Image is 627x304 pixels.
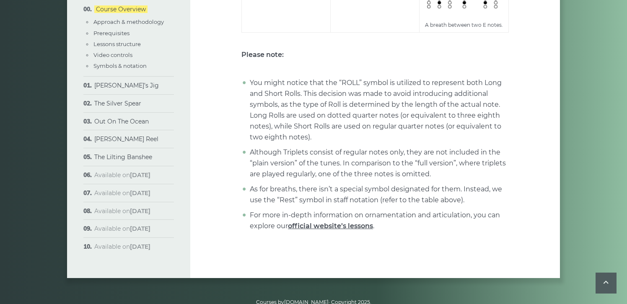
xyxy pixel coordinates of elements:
[130,207,150,215] strong: [DATE]
[93,30,130,36] a: Prerequisites
[93,41,141,47] a: Lessons structure
[94,100,141,107] a: The Silver Spear
[248,184,509,206] li: As for breaths, there isn’t a special symbol designated for them. Instead, we use the “Rest” symb...
[94,243,150,250] span: Available on
[130,171,150,179] strong: [DATE]
[248,210,509,232] li: For more in-depth information on ornamentation and articulation, you can explore our .
[94,207,150,215] span: Available on
[94,82,159,89] a: [PERSON_NAME]’s Jig
[94,189,150,197] span: Available on
[93,52,132,58] a: Video controls
[288,222,373,230] a: official website’s lessons
[94,171,150,179] span: Available on
[94,225,150,232] span: Available on
[93,62,147,69] a: Symbols & notation
[94,135,158,143] a: [PERSON_NAME] Reel
[94,153,152,161] a: The Lilting Banshee
[130,225,150,232] strong: [DATE]
[241,51,284,59] strong: Please note:
[93,18,164,25] a: Approach & methodology
[94,5,148,13] a: Course Overview
[248,77,509,143] li: You might notice that the “ROLL” symbol is utilized to represent both Long and Short Rolls. This ...
[425,22,503,28] sub: A breath between two E notes.
[130,243,150,250] strong: [DATE]
[248,147,509,180] li: Although Triplets consist of regular notes only, they are not included in the “plain version” of ...
[130,189,150,197] strong: [DATE]
[94,118,149,125] a: Out On The Ocean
